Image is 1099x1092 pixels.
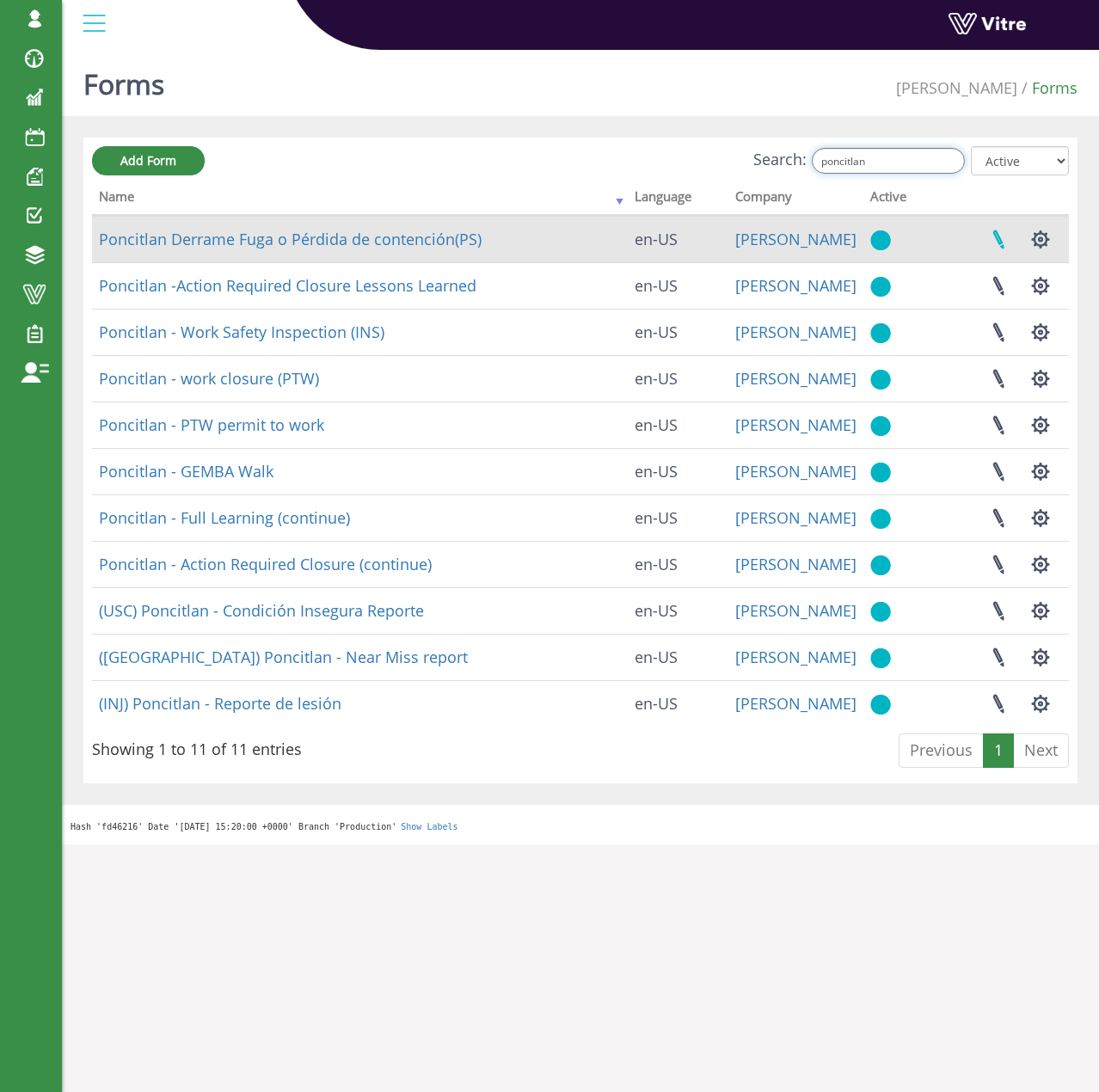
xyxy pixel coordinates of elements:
a: Poncitlan - Full Learning (continue) [99,507,350,528]
input: Search: [812,148,965,174]
a: (INJ) Poncitlan - Reporte de lesión [99,693,341,714]
th: Company [728,183,863,216]
img: yes [870,462,891,483]
td: en-US [628,216,728,262]
h1: Forms [83,43,164,116]
a: Previous [899,733,984,768]
td: en-US [628,402,728,448]
img: yes [870,322,891,344]
span: Add Form [120,152,176,169]
a: Poncitlan - PTW permit to work [99,414,324,435]
li: Forms [1017,77,1078,100]
img: yes [870,415,891,437]
a: Poncitlan Derrame Fuga o Pérdida de contención(PS) [99,229,482,249]
a: (USC) Poncitlan - Condición Insegura Reporte [99,600,424,621]
a: [PERSON_NAME] [735,229,856,249]
a: ([GEOGRAPHIC_DATA]) Poncitlan - Near Miss report [99,647,468,667]
img: yes [870,694,891,715]
a: Poncitlan - work closure (PTW) [99,368,319,389]
a: [PERSON_NAME] [735,554,856,574]
img: yes [870,276,891,298]
img: yes [870,647,891,669]
a: [PERSON_NAME] [896,77,1017,98]
div: Showing 1 to 11 of 11 entries [92,732,302,761]
a: [PERSON_NAME] [735,647,856,667]
span: Hash 'fd46216' Date '[DATE] 15:20:00 +0000' Branch 'Production' [71,822,396,831]
td: en-US [628,309,728,355]
td: en-US [628,541,728,587]
img: yes [870,369,891,390]
a: [PERSON_NAME] [735,600,856,621]
a: [PERSON_NAME] [735,507,856,528]
td: en-US [628,355,728,402]
a: [PERSON_NAME] [735,461,856,482]
td: en-US [628,262,728,309]
img: yes [870,555,891,576]
a: Next [1013,733,1069,768]
img: yes [870,508,891,530]
a: Show Labels [401,822,457,831]
img: yes [870,230,891,251]
th: Active [863,183,933,216]
a: [PERSON_NAME] [735,693,856,714]
td: en-US [628,448,728,494]
td: en-US [628,494,728,541]
a: [PERSON_NAME] [735,368,856,389]
td: en-US [628,634,728,680]
td: en-US [628,680,728,727]
a: 1 [983,733,1014,768]
a: Add Form [92,146,205,175]
td: en-US [628,587,728,634]
a: Poncitlan -Action Required Closure Lessons Learned [99,275,476,296]
img: yes [870,601,891,623]
a: [PERSON_NAME] [735,275,856,296]
label: Search: [753,148,965,174]
a: [PERSON_NAME] [735,414,856,435]
a: Poncitlan - Work Safety Inspection (INS) [99,322,384,342]
a: Poncitlan - GEMBA Walk [99,461,273,482]
a: [PERSON_NAME] [735,322,856,342]
th: Language [628,183,728,216]
a: Poncitlan - Action Required Closure (continue) [99,554,432,574]
th: Name: activate to sort column ascending [92,183,628,216]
